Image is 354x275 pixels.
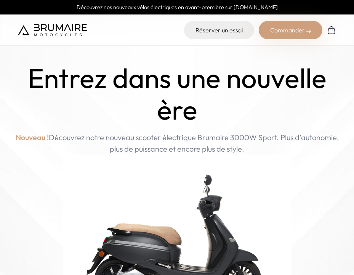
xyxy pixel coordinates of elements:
[12,132,342,155] p: Découvrez notre nouveau scooter électrique Brumaire 3000W Sport. Plus d'autonomie, plus de puissa...
[184,21,254,39] a: Réserver un essai
[12,62,342,126] h1: Entrez dans une nouvelle ère
[16,132,49,143] span: Nouveau !
[18,24,86,36] img: Brumaire Motocycles
[259,21,322,39] div: Commander
[306,29,311,34] img: right-arrow-2.png
[327,26,336,35] img: Panier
